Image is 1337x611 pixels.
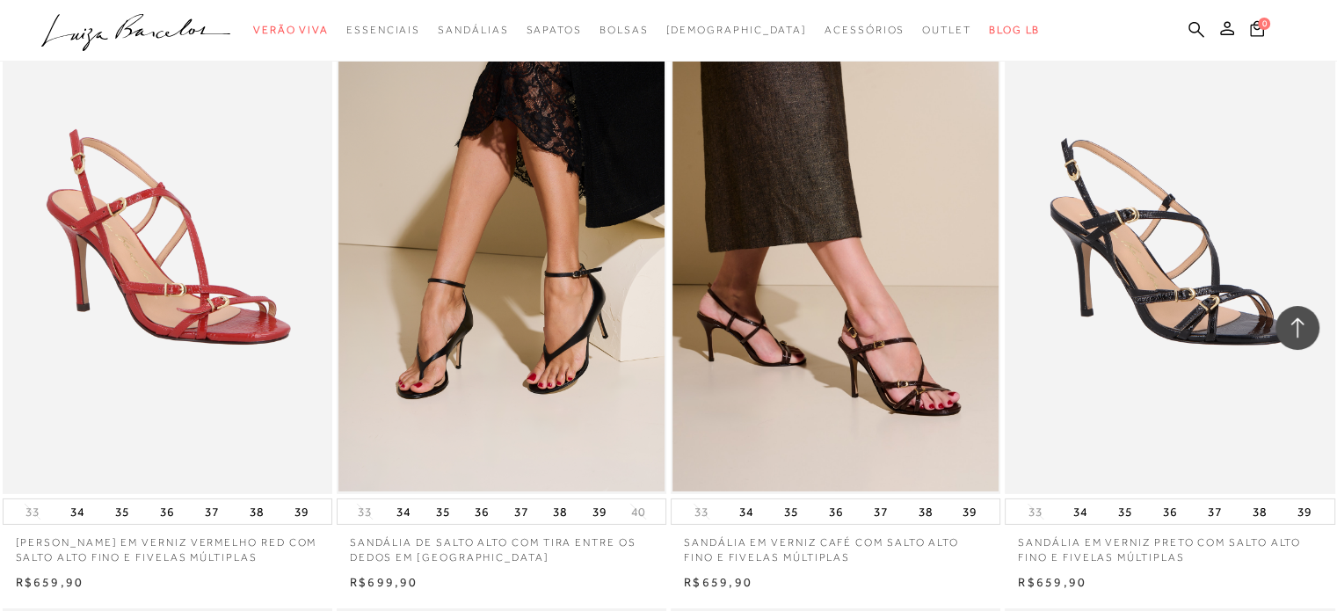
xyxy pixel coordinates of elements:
span: Essenciais [346,24,420,36]
button: 35 [110,499,134,524]
button: 36 [155,499,179,524]
button: 35 [1113,499,1137,524]
button: 37 [200,499,224,524]
span: BLOG LB [989,24,1040,36]
button: 38 [548,499,572,524]
button: 34 [1068,499,1093,524]
a: [PERSON_NAME] EM VERNIZ VERMELHO RED COM SALTO ALTO FINO E FIVELAS MÚLTIPLAS [3,525,332,565]
span: 0 [1258,18,1270,30]
a: categoryNavScreenReaderText [346,14,420,47]
span: Sapatos [526,24,581,36]
a: categoryNavScreenReaderText [922,14,971,47]
button: 39 [957,499,982,524]
a: categoryNavScreenReaderText [253,14,329,47]
span: Sandálias [438,24,508,36]
a: SANDÁLIA EM VERNIZ PRETO COM SALTO ALTO FINO E FIVELAS MÚLTIPLAS [1005,525,1334,565]
button: 39 [289,499,314,524]
span: [DEMOGRAPHIC_DATA] [665,24,807,36]
button: 36 [824,499,848,524]
button: 34 [65,499,90,524]
button: 35 [431,499,455,524]
a: SANDÁLIA EM VERNIZ PRETO COM SALTO ALTO FINO E FIVELAS MÚLTIPLAS SANDÁLIA EM VERNIZ PRETO COM SAL... [1006,2,1333,491]
span: Acessórios [825,24,905,36]
span: Outlet [922,24,971,36]
button: 37 [1203,499,1227,524]
button: 38 [1247,499,1272,524]
a: SANDÁLIA EM VERNIZ CAFÉ COM SALTO ALTO FINO E FIVELAS MÚLTIPLAS SANDÁLIA EM VERNIZ CAFÉ COM SALTO... [672,2,999,491]
button: 40 [626,504,650,520]
a: SANDÁLIA EM VERNIZ VERMELHO RED COM SALTO ALTO FINO E FIVELAS MÚLTIPLAS SANDÁLIA EM VERNIZ VERMEL... [4,2,331,491]
img: SANDÁLIA DE SALTO ALTO COM TIRA ENTRE OS DEDOS EM COURO PRETO [338,2,665,491]
button: 36 [1158,499,1182,524]
img: SANDÁLIA EM VERNIZ VERMELHO RED COM SALTO ALTO FINO E FIVELAS MÚLTIPLAS [4,2,331,491]
a: categoryNavScreenReaderText [438,14,508,47]
a: categoryNavScreenReaderText [599,14,649,47]
button: 35 [779,499,803,524]
a: SANDÁLIA EM VERNIZ CAFÉ COM SALTO ALTO FINO E FIVELAS MÚLTIPLAS [671,525,1000,565]
span: R$659,90 [1018,575,1086,589]
a: noSubCategoriesText [665,14,807,47]
button: 37 [868,499,893,524]
button: 0 [1245,19,1269,43]
button: 39 [1292,499,1317,524]
span: Verão Viva [253,24,329,36]
button: 36 [469,499,494,524]
a: categoryNavScreenReaderText [825,14,905,47]
button: 39 [587,499,612,524]
span: R$659,90 [16,575,84,589]
span: Bolsas [599,24,649,36]
button: 33 [20,504,45,520]
a: SANDÁLIA DE SALTO ALTO COM TIRA ENTRE OS DEDOS EM [GEOGRAPHIC_DATA] [337,525,666,565]
a: SANDÁLIA DE SALTO ALTO COM TIRA ENTRE OS DEDOS EM COURO PRETO SANDÁLIA DE SALTO ALTO COM TIRA ENT... [338,2,665,491]
button: 38 [912,499,937,524]
button: 33 [689,504,714,520]
button: 34 [391,499,416,524]
a: categoryNavScreenReaderText [526,14,581,47]
button: 37 [509,499,534,524]
button: 34 [734,499,759,524]
button: 38 [244,499,269,524]
span: R$699,90 [350,575,418,589]
img: SANDÁLIA EM VERNIZ PRETO COM SALTO ALTO FINO E FIVELAS MÚLTIPLAS [1006,2,1333,491]
button: 33 [1023,504,1048,520]
span: R$659,90 [684,575,752,589]
a: BLOG LB [989,14,1040,47]
button: 33 [352,504,377,520]
img: SANDÁLIA EM VERNIZ CAFÉ COM SALTO ALTO FINO E FIVELAS MÚLTIPLAS [672,2,999,491]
